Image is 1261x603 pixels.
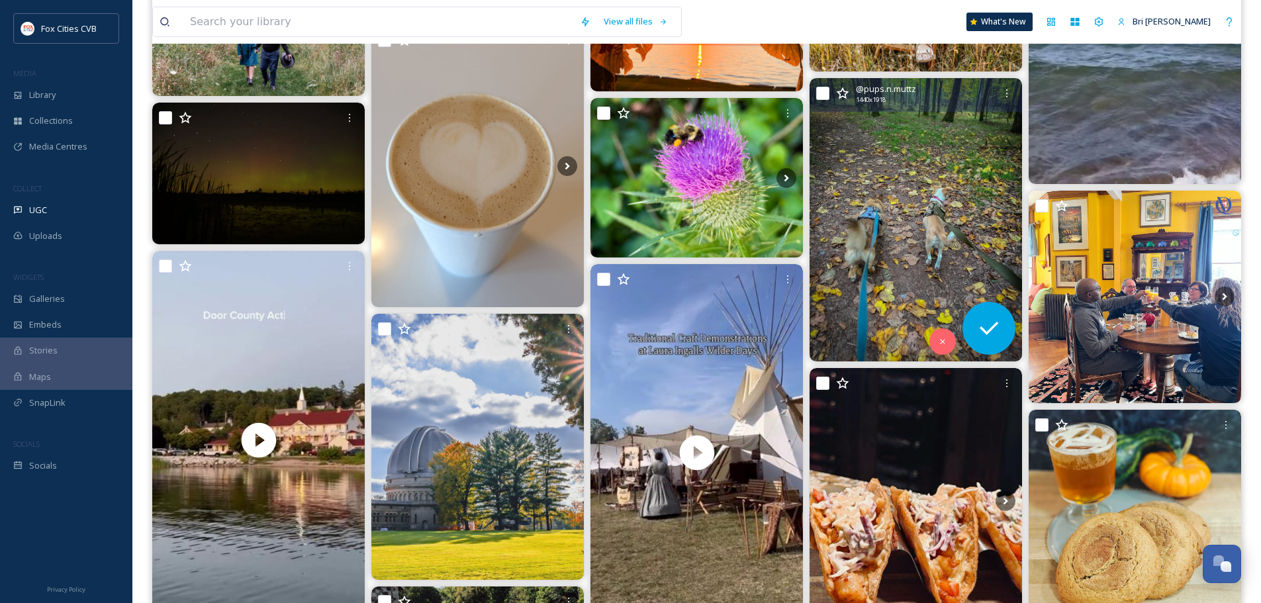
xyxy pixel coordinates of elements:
a: Bri [PERSON_NAME] [1111,9,1217,34]
img: It’s starting to look like Fall colors🍂🍁 but it definitely still feels like summer!!😅🥵😊 9/15/2025... [590,98,803,257]
span: SnapLink [29,396,66,409]
a: View all files [597,9,675,34]
img: images.png [21,22,34,35]
span: Galleries [29,293,65,305]
span: Collections [29,115,73,127]
img: The first signs of the kaleidoscope of autumn colors are popping up. 🍂🍃 🍁 Keep track of the chang... [371,314,584,579]
a: Privacy Policy [47,580,85,596]
img: Headed out to catch the auroras Mud Lake Marina, Ozaukee County, Wisconsin, U.S. #rustlord_unity ... [152,103,365,244]
span: UGC [29,204,47,216]
span: Media Centres [29,140,87,153]
span: Maps [29,371,51,383]
span: Stories [29,344,58,357]
img: Are you getting out in the trails? There’s so many great spaces in Wisconsin to do so! We were ju... [810,78,1022,361]
a: What's New [966,13,1033,31]
span: Socials [29,459,57,472]
img: Gather your favorite people and make Queen’s View B&B your home away from home! 🚙🏡📍 🙌With space f... [1029,191,1241,403]
span: @ pups.n.muttz [856,83,916,95]
span: SOCIALS [13,439,40,449]
span: Privacy Policy [47,585,85,594]
span: MEDIA [13,68,36,78]
span: Fox Cities CVB [41,23,97,34]
span: 1440 x 1918 [856,95,886,105]
img: Downtown Appleton’s coffee scene just got a fresh addition with Commodore Café commodorecafe25)! ... [371,25,584,307]
span: Uploads [29,230,62,242]
span: WIDGETS [13,272,44,282]
span: COLLECT [13,183,42,193]
span: Bri [PERSON_NAME] [1133,15,1211,27]
button: Open Chat [1203,545,1241,583]
span: Embeds [29,318,62,331]
span: Library [29,89,56,101]
input: Search your library [183,7,573,36]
